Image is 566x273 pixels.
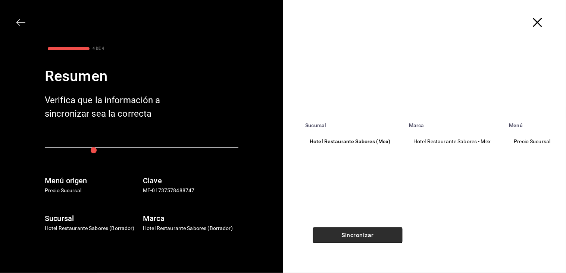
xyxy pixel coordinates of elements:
p: Precio Sucursal [514,138,554,145]
div: 4 DE 4 [93,46,104,51]
th: Marca [404,118,504,128]
button: Sincronizar [313,227,403,243]
h6: Sucursal [45,212,140,224]
th: Sucursal [301,118,405,128]
p: Precio Sucursal [45,187,140,194]
h6: Menú origen [45,175,140,187]
p: Hotel Restaurante Sabores (Borrador) [45,224,140,232]
div: Verifica que la información a sincronizar sea la correcta [45,93,164,120]
p: Hotel Restaurante Sabores (Borrador) [143,224,238,232]
p: Hotel Restaurante Sabores (Mex) [310,138,396,145]
p: Hotel Restaurante Sabores - Mex [413,138,495,145]
h6: Marca [143,212,238,224]
div: Resumen [45,65,238,88]
th: Menú [505,118,566,128]
p: ME-01737578488747 [143,187,238,194]
h6: Clave [143,175,238,187]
